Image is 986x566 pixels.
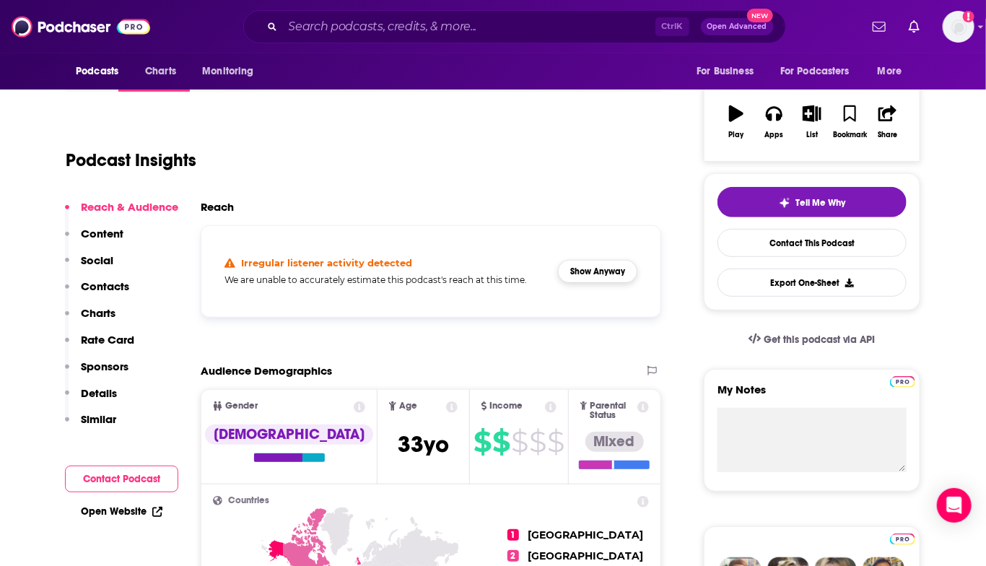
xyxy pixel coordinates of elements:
[65,253,113,280] button: Social
[228,496,269,505] span: Countries
[528,528,643,541] span: [GEOGRAPHIC_DATA]
[937,488,972,523] div: Open Intercom Messenger
[241,257,413,269] h4: Irregular listener activity detected
[963,11,974,22] svg: Add a profile image
[507,550,519,562] span: 2
[806,131,818,139] div: List
[771,58,871,85] button: open menu
[890,374,915,388] a: Pro website
[81,386,117,400] p: Details
[793,96,831,148] button: List
[225,401,258,411] span: Gender
[81,412,116,426] p: Similar
[65,333,134,360] button: Rate Card
[65,279,129,306] button: Contacts
[558,260,637,283] button: Show Anyway
[65,200,178,227] button: Reach & Audience
[717,187,907,217] button: tell me why sparkleTell Me Why
[697,61,754,82] span: For Business
[65,360,128,386] button: Sponsors
[717,269,907,297] button: Export One-Sheet
[192,58,272,85] button: open menu
[869,96,907,148] button: Share
[399,401,417,411] span: Age
[529,430,546,453] span: $
[780,61,850,82] span: For Podcasters
[81,360,128,373] p: Sponsors
[765,131,784,139] div: Apps
[943,11,974,43] span: Logged in as megcassidy
[831,96,868,148] button: Bookmark
[81,227,123,240] p: Content
[398,430,449,458] span: 33 yo
[796,197,846,209] span: Tell Me Why
[747,9,773,22] span: New
[65,386,117,413] button: Details
[205,425,373,445] div: [DEMOGRAPHIC_DATA]
[81,505,162,518] a: Open Website
[201,200,234,214] h2: Reach
[507,529,519,541] span: 1
[76,61,118,82] span: Podcasts
[779,197,790,209] img: tell me why sparkle
[764,334,876,346] span: Get this podcast via API
[283,15,655,38] input: Search podcasts, credits, & more...
[81,253,113,267] p: Social
[878,131,897,139] div: Share
[201,364,332,378] h2: Audience Demographics
[81,279,129,293] p: Contacts
[81,200,178,214] p: Reach & Audience
[655,17,689,36] span: Ctrl K
[717,229,907,257] a: Contact This Podcast
[717,383,907,408] label: My Notes
[474,430,491,453] span: $
[707,23,767,30] span: Open Advanced
[737,322,887,357] a: Get this podcast via API
[65,227,123,253] button: Content
[890,376,915,388] img: Podchaser Pro
[243,10,786,43] div: Search podcasts, credits, & more...
[492,430,510,453] span: $
[66,58,137,85] button: open menu
[65,466,178,492] button: Contact Podcast
[867,14,891,39] a: Show notifications dropdown
[528,549,643,562] span: [GEOGRAPHIC_DATA]
[547,430,564,453] span: $
[878,61,902,82] span: More
[224,274,546,285] h5: We are unable to accurately estimate this podcast's reach at this time.
[590,401,634,420] span: Parental Status
[903,14,925,39] a: Show notifications dropdown
[145,61,176,82] span: Charts
[729,131,744,139] div: Play
[943,11,974,43] img: User Profile
[833,131,867,139] div: Bookmark
[943,11,974,43] button: Show profile menu
[136,58,185,85] a: Charts
[202,61,253,82] span: Monitoring
[511,430,528,453] span: $
[12,13,150,40] img: Podchaser - Follow, Share and Rate Podcasts
[81,306,115,320] p: Charts
[65,412,116,439] button: Similar
[868,58,920,85] button: open menu
[890,534,915,545] img: Podchaser Pro
[66,149,196,171] h1: Podcast Insights
[717,96,755,148] button: Play
[701,18,774,35] button: Open AdvancedNew
[890,531,915,545] a: Pro website
[81,333,134,347] p: Rate Card
[65,306,115,333] button: Charts
[755,96,793,148] button: Apps
[585,432,644,452] div: Mixed
[490,401,523,411] span: Income
[686,58,772,85] button: open menu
